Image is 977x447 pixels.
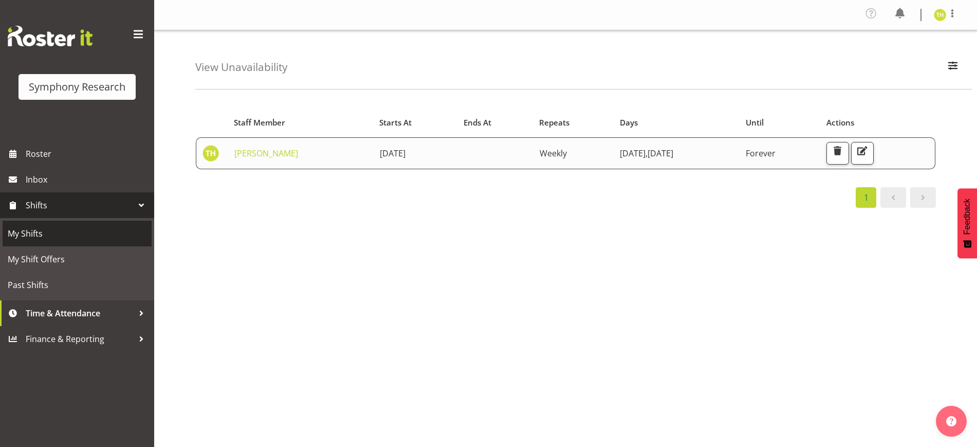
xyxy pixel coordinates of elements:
[620,148,648,159] span: [DATE]
[826,142,849,165] button: Delete Unavailability
[934,9,946,21] img: tristan-healley11868.jpg
[946,416,956,426] img: help-xxl-2.png
[3,272,152,298] a: Past Shifts
[3,221,152,246] a: My Shifts
[620,117,734,129] div: Days
[26,146,149,162] span: Roster
[746,117,815,129] div: Until
[26,172,149,187] span: Inbox
[234,148,298,159] a: [PERSON_NAME]
[8,226,146,241] span: My Shifts
[646,148,648,159] span: ,
[540,148,567,159] span: Weekly
[379,117,452,129] div: Starts At
[3,246,152,272] a: My Shift Offers
[202,145,219,162] img: tristan-healley11868.jpg
[26,198,134,213] span: Shifts
[195,61,287,73] h4: View Unavailability
[826,117,930,129] div: Actions
[746,148,776,159] span: Forever
[234,117,367,129] div: Staff Member
[539,117,608,129] div: Repeats
[942,56,964,79] button: Filter Employees
[963,199,972,235] span: Feedback
[8,26,93,46] img: Rosterit website logo
[8,252,146,267] span: My Shift Offers
[851,142,874,165] button: Edit Unavailability
[29,79,125,95] div: Symphony Research
[380,148,405,159] span: [DATE]
[26,306,134,321] span: Time & Attendance
[464,117,527,129] div: Ends At
[957,188,977,258] button: Feedback - Show survey
[8,277,146,293] span: Past Shifts
[26,331,134,347] span: Finance & Reporting
[648,148,673,159] span: [DATE]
